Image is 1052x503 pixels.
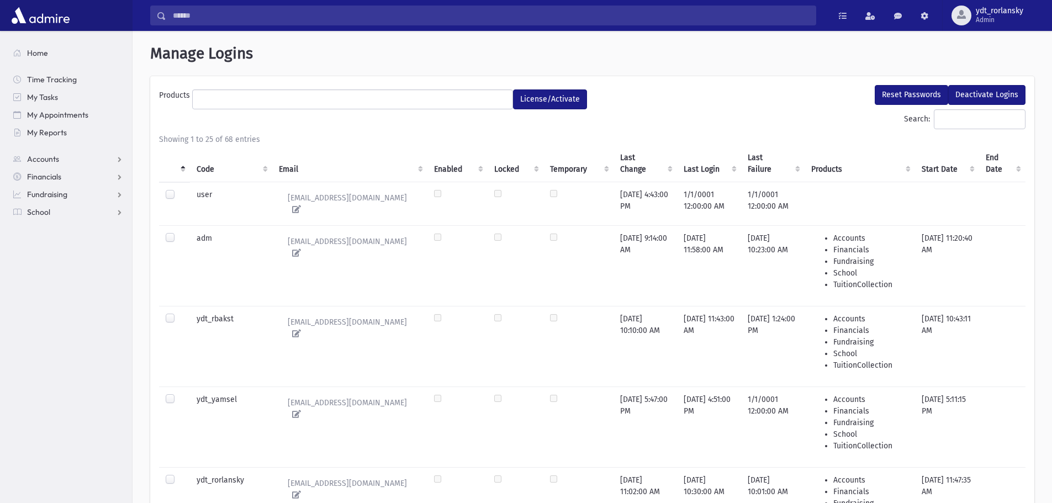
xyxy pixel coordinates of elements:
[677,306,741,386] td: [DATE] 11:43:00 AM
[677,145,741,182] th: Last Login : activate to sort column ascending
[27,128,67,137] span: My Reports
[4,71,132,88] a: Time Tracking
[833,244,908,256] li: Financials
[741,306,805,386] td: [DATE] 1:24:00 PM
[741,386,805,467] td: 1/1/0001 12:00:00 AM
[150,44,1034,63] h1: Manage Logins
[27,110,88,120] span: My Appointments
[279,232,421,262] a: [EMAIL_ADDRESS][DOMAIN_NAME]
[166,6,816,25] input: Search
[948,85,1025,105] button: Deactivate Logins
[427,145,487,182] th: Enabled : activate to sort column ascending
[833,405,908,417] li: Financials
[976,7,1023,15] span: ydt_rorlansky
[4,106,132,124] a: My Appointments
[543,145,614,182] th: Temporary : activate to sort column ascending
[159,145,190,182] th: : activate to sort column descending
[279,189,421,219] a: [EMAIL_ADDRESS][DOMAIN_NAME]
[833,359,908,371] li: TuitionCollection
[677,225,741,306] td: [DATE] 11:58:00 AM
[27,172,61,182] span: Financials
[833,394,908,405] li: Accounts
[833,325,908,336] li: Financials
[904,109,1025,129] label: Search:
[833,313,908,325] li: Accounts
[27,189,67,199] span: Fundraising
[4,88,132,106] a: My Tasks
[833,279,908,290] li: TuitionCollection
[27,92,58,102] span: My Tasks
[934,109,1025,129] input: Search:
[9,4,72,27] img: AdmirePro
[4,150,132,168] a: Accounts
[190,386,272,467] td: ydt_yamsel
[614,225,677,306] td: [DATE] 9:14:00 AM
[833,336,908,348] li: Fundraising
[279,313,421,343] a: [EMAIL_ADDRESS][DOMAIN_NAME]
[741,145,805,182] th: Last Failure : activate to sort column ascending
[4,168,132,186] a: Financials
[833,474,908,486] li: Accounts
[805,145,914,182] th: Products : activate to sort column ascending
[833,440,908,452] li: TuitionCollection
[976,15,1023,24] span: Admin
[190,145,272,182] th: Code : activate to sort column ascending
[159,89,192,105] label: Products
[513,89,587,109] button: License/Activate
[915,225,979,306] td: [DATE] 11:20:40 AM
[741,182,805,225] td: 1/1/0001 12:00:00 AM
[833,348,908,359] li: School
[833,428,908,440] li: School
[27,207,50,217] span: School
[833,417,908,428] li: Fundraising
[614,182,677,225] td: [DATE] 4:43:00 PM
[677,386,741,467] td: [DATE] 4:51:00 PM
[488,145,543,182] th: Locked : activate to sort column ascending
[833,267,908,279] li: School
[833,486,908,497] li: Financials
[915,386,979,467] td: [DATE] 5:11:15 PM
[875,85,948,105] button: Reset Passwords
[279,394,421,423] a: [EMAIL_ADDRESS][DOMAIN_NAME]
[979,145,1025,182] th: End Date : activate to sort column ascending
[614,386,677,467] td: [DATE] 5:47:00 PM
[190,182,272,225] td: user
[614,145,677,182] th: Last Change : activate to sort column ascending
[27,48,48,58] span: Home
[190,225,272,306] td: adm
[677,182,741,225] td: 1/1/0001 12:00:00 AM
[741,225,805,306] td: [DATE] 10:23:00 AM
[833,232,908,244] li: Accounts
[4,124,132,141] a: My Reports
[4,186,132,203] a: Fundraising
[190,306,272,386] td: ydt_rbakst
[4,203,132,221] a: School
[27,154,59,164] span: Accounts
[833,256,908,267] li: Fundraising
[159,134,1025,145] div: Showing 1 to 25 of 68 entries
[272,145,427,182] th: Email : activate to sort column ascending
[915,145,979,182] th: Start Date : activate to sort column ascending
[614,306,677,386] td: [DATE] 10:10:00 AM
[915,306,979,386] td: [DATE] 10:43:11 AM
[27,75,77,84] span: Time Tracking
[4,44,132,62] a: Home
